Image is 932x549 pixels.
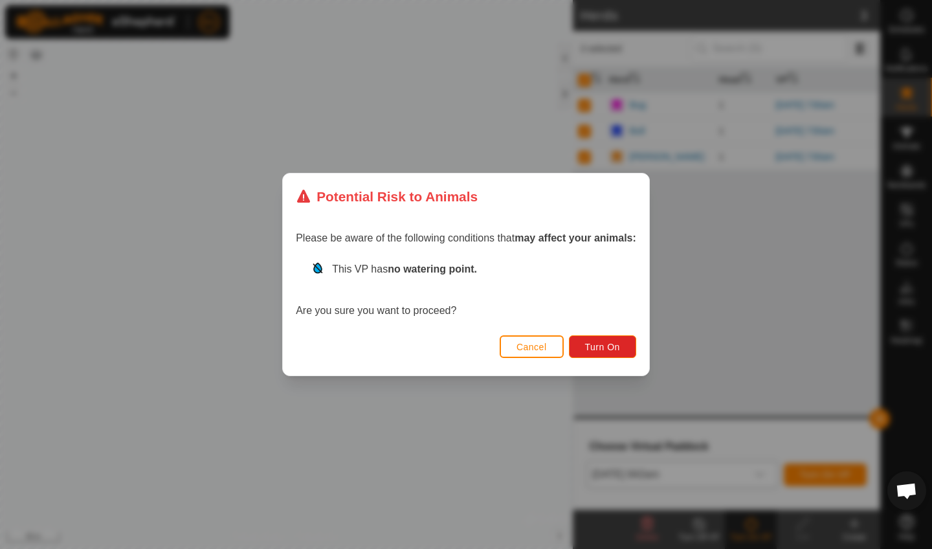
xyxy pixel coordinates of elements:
button: Cancel [500,335,564,358]
div: Are you sure you want to proceed? [296,262,636,319]
span: This VP has [332,263,477,274]
span: Cancel [516,342,547,352]
span: Please be aware of the following conditions that [296,232,636,243]
strong: may affect your animals: [515,232,636,243]
button: Turn On [569,335,636,358]
div: Potential Risk to Animals [296,186,478,207]
div: Open chat [887,471,926,510]
strong: no watering point. [388,263,477,274]
span: Turn On [585,342,620,352]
